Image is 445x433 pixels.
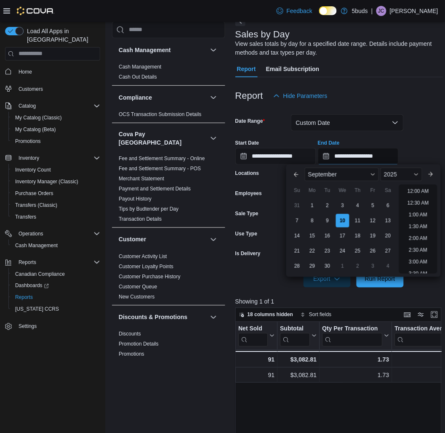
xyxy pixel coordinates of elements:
button: Catalog [15,101,39,111]
div: day-5 [366,199,380,212]
a: Discounts [119,331,141,337]
div: day-3 [336,199,349,212]
span: [US_STATE] CCRS [15,306,59,313]
div: day-3 [366,259,380,273]
button: Discounts & Promotions [119,313,207,321]
label: Is Delivery [235,251,261,257]
button: 18 columns hidden [236,310,297,320]
div: day-2 [321,199,334,212]
a: Transfers (Classic) [12,200,61,210]
a: Reports [12,293,36,303]
a: New Customers [119,293,155,299]
span: Payout History [119,195,152,202]
span: Promotions [119,351,144,357]
li: 12:00 AM [404,186,432,196]
span: Run Report [365,275,395,283]
span: My Catalog (Beta) [15,126,56,133]
span: Canadian Compliance [12,269,100,279]
span: Home [19,69,32,75]
span: Dashboards [15,283,49,289]
a: Promotions [119,351,144,357]
span: Inventory [19,155,39,161]
span: Fee and Settlement Summary - Online [119,155,205,161]
a: Inventory Manager (Classic) [12,177,82,187]
p: 5buds [352,6,368,16]
span: Washington CCRS [12,304,100,314]
div: Sa [381,184,395,197]
button: Export [304,271,351,288]
div: day-2 [351,259,365,273]
a: Inventory Count [12,165,54,175]
div: day-23 [321,244,334,258]
label: End Date [318,140,340,146]
span: Dashboards [12,281,100,291]
span: Cash Management [15,242,58,249]
div: Cova Pay [GEOGRAPHIC_DATA] [112,153,225,227]
a: Customer Queue [119,283,157,289]
span: September [308,171,337,178]
div: day-15 [306,229,319,243]
a: Fee and Settlement Summary - POS [119,165,201,171]
a: Promotions [12,136,44,146]
button: Run Report [357,271,404,288]
span: Promotions [12,136,100,146]
li: 3:00 AM [406,257,431,267]
span: Purchase Orders [12,188,100,198]
label: Use Type [235,230,257,237]
span: New Customers [119,293,155,300]
button: My Catalog (Classic) [8,112,104,124]
p: | [371,6,373,16]
span: Catalog [15,101,100,111]
p: Showing 1 of 1 [235,298,444,306]
div: Fr [366,184,380,197]
div: day-4 [351,199,365,212]
span: Customer Purchase History [119,273,181,280]
div: Cash Management [112,61,225,85]
div: View sales totals by day for a specified date range. Details include payment methods and tax type... [235,40,440,57]
button: [US_STATE] CCRS [8,304,104,315]
label: Employees [235,190,262,197]
a: Promotion Details [119,341,159,347]
a: Cash Management [119,63,161,69]
button: Customer [208,234,219,244]
div: day-17 [336,229,349,243]
span: Inventory Count [12,165,100,175]
div: day-8 [306,214,319,227]
a: Purchase Orders [12,188,57,198]
span: Cash Management [119,63,161,70]
div: Qty Per Transaction [322,325,382,333]
button: Discounts & Promotions [208,312,219,322]
a: Transaction Details [119,216,162,222]
a: Transfers [12,212,40,222]
span: Inventory Manager (Classic) [12,177,100,187]
div: Button. Open the year selector. 2025 is currently selected. [381,168,422,181]
span: Transfers [12,212,100,222]
div: day-1 [336,259,349,273]
div: day-7 [290,214,304,227]
button: Transfers [8,211,104,223]
div: $3,082.81 [280,370,317,380]
div: day-1 [306,199,319,212]
button: Cova Pay [GEOGRAPHIC_DATA] [119,129,207,146]
button: Previous Month [290,168,303,181]
button: Cova Pay [GEOGRAPHIC_DATA] [208,133,219,143]
span: Merchant Statement [119,175,164,182]
span: Inventory Count [15,166,51,173]
label: Start Date [235,140,259,146]
div: day-12 [366,214,380,227]
span: Feedback [287,7,312,15]
span: Fee and Settlement Summary - POS [119,165,201,172]
span: Customer Queue [119,283,157,290]
span: Operations [19,230,43,237]
div: day-10 [336,214,349,227]
div: Qty Per Transaction [322,325,382,346]
button: Reports [8,292,104,304]
a: OCS Transaction Submission Details [119,111,202,117]
a: [US_STATE] CCRS [12,304,62,314]
li: 3:30 AM [406,269,431,279]
div: day-20 [381,229,395,243]
span: Purchase Orders [15,190,53,197]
